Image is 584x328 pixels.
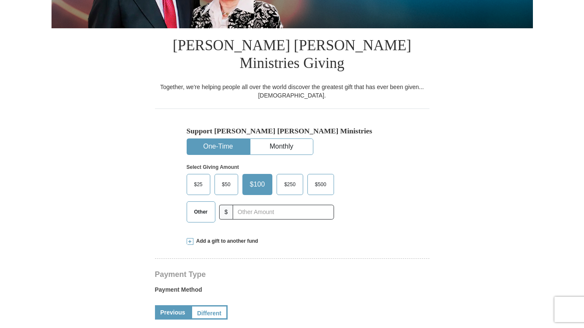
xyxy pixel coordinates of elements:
[187,164,239,170] strong: Select Giving Amount
[246,178,269,191] span: $100
[155,285,429,298] label: Payment Method
[219,205,234,220] span: $
[187,139,250,155] button: One-Time
[250,139,313,155] button: Monthly
[155,83,429,100] div: Together, we're helping people all over the world discover the greatest gift that has ever been g...
[193,238,258,245] span: Add a gift to another fund
[191,305,228,320] a: Different
[155,28,429,83] h1: [PERSON_NAME] [PERSON_NAME] Ministries Giving
[311,178,331,191] span: $500
[218,178,235,191] span: $50
[190,178,207,191] span: $25
[155,271,429,278] h4: Payment Type
[190,206,212,218] span: Other
[155,305,191,320] a: Previous
[233,205,334,220] input: Other Amount
[280,178,300,191] span: $250
[187,127,398,136] h5: Support [PERSON_NAME] [PERSON_NAME] Ministries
